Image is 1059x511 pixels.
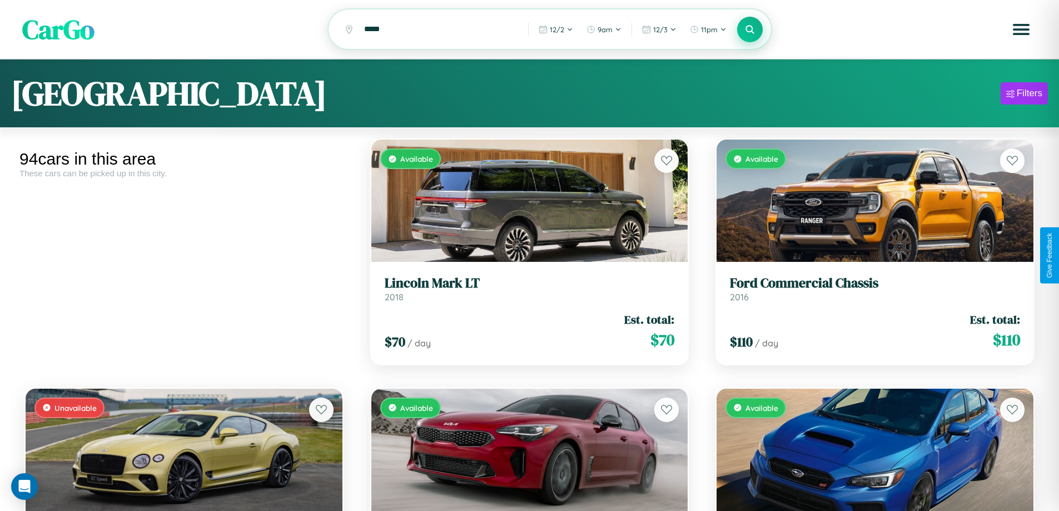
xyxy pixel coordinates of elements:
[11,71,327,116] h1: [GEOGRAPHIC_DATA]
[637,21,682,38] button: 12/3
[22,11,95,48] span: CarGo
[385,333,405,351] span: $ 70
[730,333,753,351] span: $ 110
[400,403,433,413] span: Available
[385,275,675,302] a: Lincoln Mark LT2018
[11,473,38,500] div: Open Intercom Messenger
[650,329,674,351] span: $ 70
[730,275,1020,291] h3: Ford Commercial Chassis
[730,275,1020,302] a: Ford Commercial Chassis2016
[19,168,349,178] div: These cars can be picked up in this city.
[701,25,718,34] span: 11pm
[755,338,778,349] span: / day
[730,291,749,302] span: 2016
[550,25,564,34] span: 12 / 2
[970,311,1020,328] span: Est. total:
[1006,14,1037,45] button: Open menu
[624,311,674,328] span: Est. total:
[745,154,778,163] span: Available
[581,21,627,38] button: 9am
[653,25,668,34] span: 12 / 3
[385,291,404,302] span: 2018
[598,25,613,34] span: 9am
[745,403,778,413] span: Available
[400,154,433,163] span: Available
[993,329,1020,351] span: $ 110
[385,275,675,291] h3: Lincoln Mark LT
[1001,82,1048,105] button: Filters
[533,21,579,38] button: 12/2
[54,403,97,413] span: Unavailable
[1046,233,1053,278] div: Give Feedback
[407,338,431,349] span: / day
[1017,88,1042,99] div: Filters
[19,150,349,168] div: 94 cars in this area
[684,21,732,38] button: 11pm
